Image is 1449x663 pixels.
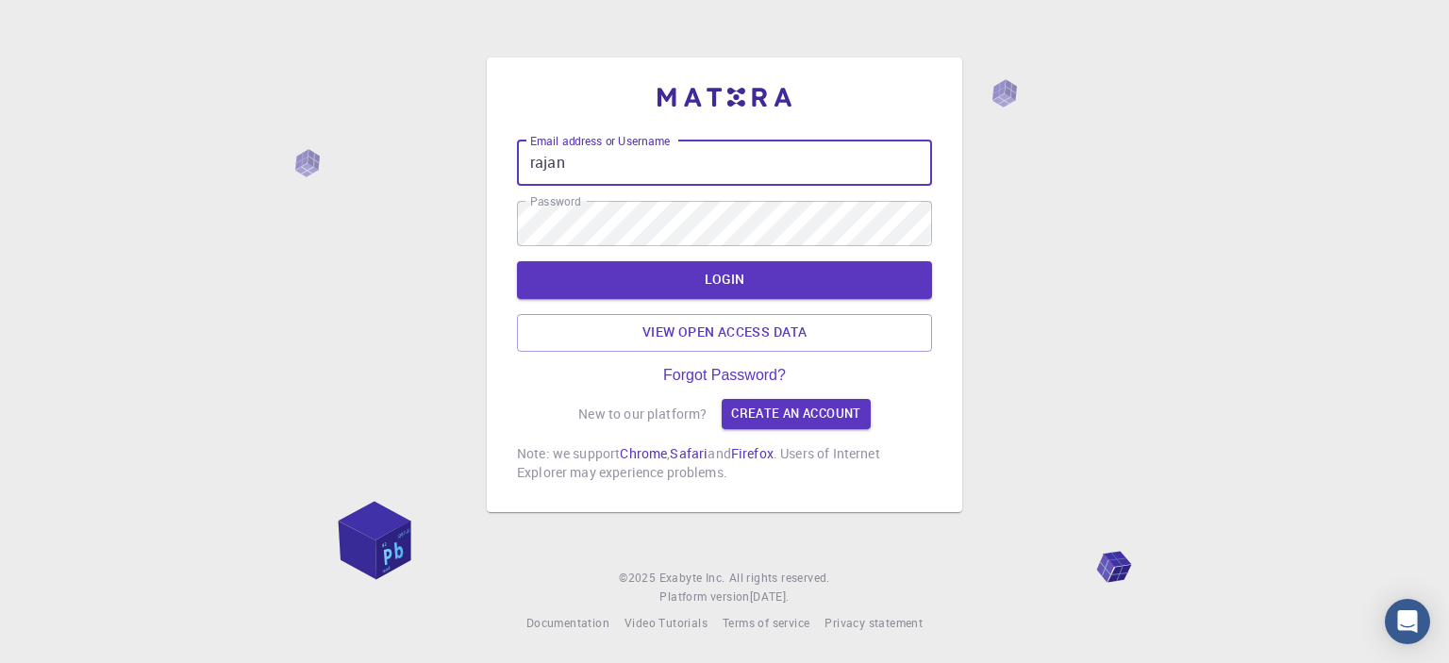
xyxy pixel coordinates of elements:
[723,615,809,630] span: Terms of service
[526,615,609,630] span: Documentation
[1385,599,1430,644] div: Open Intercom Messenger
[530,193,580,209] label: Password
[663,367,786,384] a: Forgot Password?
[517,444,932,482] p: Note: we support , and . Users of Internet Explorer may experience problems.
[625,614,708,633] a: Video Tutorials
[729,569,830,588] span: All rights reserved.
[517,261,932,299] button: LOGIN
[517,314,932,352] a: View open access data
[578,405,707,423] p: New to our platform?
[659,569,725,588] a: Exabyte Inc.
[750,588,790,606] a: [DATE].
[526,614,609,633] a: Documentation
[723,614,809,633] a: Terms of service
[530,133,670,149] label: Email address or Username
[750,588,790,604] span: [DATE] .
[620,444,667,462] a: Chrome
[625,615,708,630] span: Video Tutorials
[824,614,923,633] a: Privacy statement
[670,444,708,462] a: Safari
[731,444,774,462] a: Firefox
[824,615,923,630] span: Privacy statement
[659,588,749,606] span: Platform version
[722,399,870,429] a: Create an account
[659,570,725,585] span: Exabyte Inc.
[619,569,658,588] span: © 2025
